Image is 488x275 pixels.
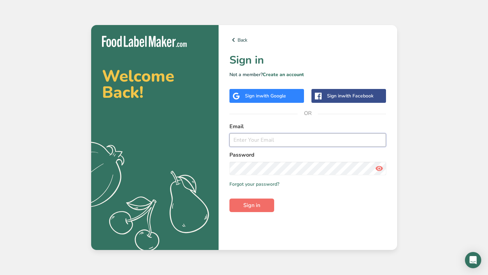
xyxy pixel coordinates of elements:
h1: Sign in [229,52,386,68]
label: Email [229,122,386,131]
span: OR [298,103,318,123]
a: Back [229,36,386,44]
img: Food Label Maker [102,36,187,47]
div: Sign in [327,92,373,99]
div: Sign in [245,92,286,99]
span: with Facebook [342,93,373,99]
h2: Welcome Back! [102,68,208,100]
input: Enter Your Email [229,133,386,147]
a: Forgot your password? [229,181,279,188]
span: Sign in [243,201,260,209]
div: Open Intercom Messenger [465,252,481,268]
a: Create an account [263,71,304,78]
label: Password [229,151,386,159]
p: Not a member? [229,71,386,78]
button: Sign in [229,199,274,212]
span: with Google [260,93,286,99]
